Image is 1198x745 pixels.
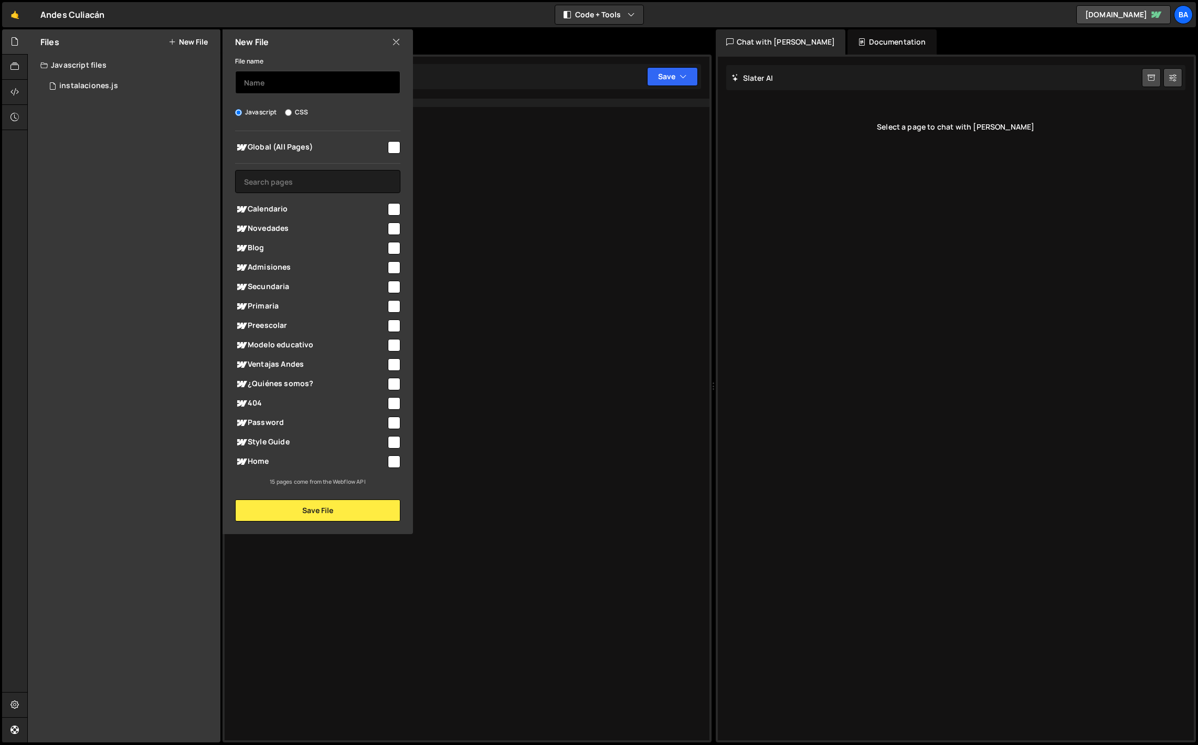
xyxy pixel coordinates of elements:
[28,55,220,76] div: Javascript files
[235,358,386,371] span: Ventajas Andes
[235,417,386,429] span: Password
[235,397,386,410] span: 404
[731,73,773,83] h2: Slater AI
[168,38,208,46] button: New File
[235,261,386,274] span: Admisiones
[235,170,400,193] input: Search pages
[235,107,277,118] label: Javascript
[235,378,386,390] span: ¿Quiénes somos?
[270,478,365,485] small: 15 pages come from the Webflow API
[716,29,846,55] div: Chat with [PERSON_NAME]
[1174,5,1193,24] a: Ba
[40,36,59,48] h2: Files
[59,81,118,91] div: instalaciones.js
[235,36,269,48] h2: New File
[235,109,242,116] input: Javascript
[235,436,386,449] span: Style Guide
[235,320,386,332] span: Preescolar
[285,107,308,118] label: CSS
[235,203,386,216] span: Calendario
[726,106,1186,148] div: Select a page to chat with [PERSON_NAME]
[235,339,386,352] span: Modelo educativo
[555,5,643,24] button: Code + Tools
[235,222,386,235] span: Novedades
[647,67,698,86] button: Save
[847,29,936,55] div: Documentation
[235,56,263,67] label: File name
[235,455,386,468] span: Home
[235,281,386,293] span: Secundaria
[40,8,104,21] div: Andes Culiacán
[235,300,386,313] span: Primaria
[2,2,28,27] a: 🤙
[40,76,220,97] div: 17035/46807.js
[235,71,400,94] input: Name
[1076,5,1171,24] a: [DOMAIN_NAME]
[235,499,400,521] button: Save File
[235,141,386,154] span: Global (All Pages)
[285,109,292,116] input: CSS
[235,242,386,254] span: Blog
